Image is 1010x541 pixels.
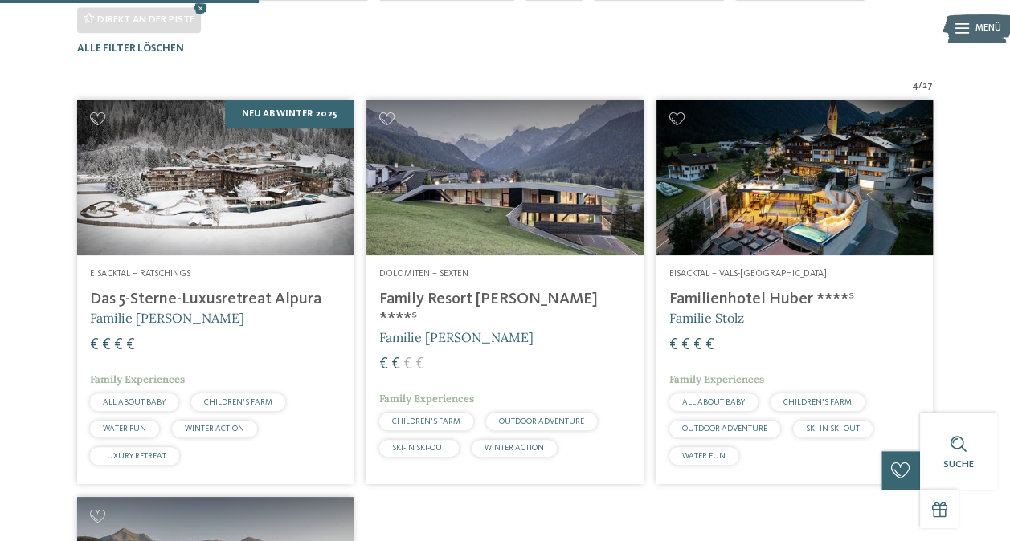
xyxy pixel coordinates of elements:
[114,337,123,353] span: €
[693,337,702,353] span: €
[682,425,767,433] span: OUTDOOR ADVENTURE
[669,310,744,326] span: Familie Stolz
[103,452,166,460] span: LUXURY RETREAT
[669,372,764,386] span: Family Experiences
[669,290,920,309] h4: Familienhotel Huber ****ˢ
[918,80,922,93] span: /
[90,372,185,386] span: Family Experiences
[681,337,690,353] span: €
[391,356,400,372] span: €
[499,417,584,425] span: OUTDOOR ADVENTURE
[102,337,111,353] span: €
[204,398,272,406] span: CHILDREN’S FARM
[366,100,643,484] a: Familienhotels gesucht? Hier findet ihr die besten! Dolomiten – Sexten Family Resort [PERSON_NAME...
[682,398,745,406] span: ALL ABOUT BABY
[379,356,388,372] span: €
[656,100,933,484] a: Familienhotels gesucht? Hier findet ihr die besten! Eisacktal – Vals-[GEOGRAPHIC_DATA] Familienho...
[185,425,244,433] span: WINTER ACTION
[366,100,643,255] img: Family Resort Rainer ****ˢ
[90,310,244,326] span: Familie [PERSON_NAME]
[392,444,446,452] span: SKI-IN SKI-OUT
[806,425,860,433] span: SKI-IN SKI-OUT
[943,459,974,470] span: Suche
[656,100,933,255] img: Familienhotels gesucht? Hier findet ihr die besten!
[705,337,714,353] span: €
[379,392,474,405] span: Family Experiences
[97,14,194,25] span: Direkt an der Piste
[103,398,166,406] span: ALL ABOUT BABY
[783,398,852,406] span: CHILDREN’S FARM
[90,269,190,279] span: Eisacktal – Ratschings
[77,100,354,484] a: Familienhotels gesucht? Hier findet ihr die besten! Neu ab Winter 2025 Eisacktal – Ratschings Das...
[912,80,918,93] span: 4
[90,290,341,309] h4: Das 5-Sterne-Luxusretreat Alpura
[126,337,135,353] span: €
[682,452,726,460] span: WATER FUN
[379,290,630,328] h4: Family Resort [PERSON_NAME] ****ˢ
[379,329,534,345] span: Familie [PERSON_NAME]
[77,43,184,54] span: Alle Filter löschen
[669,337,678,353] span: €
[77,100,354,255] img: Familienhotels gesucht? Hier findet ihr die besten!
[415,356,424,372] span: €
[103,425,146,433] span: WATER FUN
[403,356,412,372] span: €
[669,269,827,279] span: Eisacktal – Vals-[GEOGRAPHIC_DATA]
[922,80,933,93] span: 27
[379,269,468,279] span: Dolomiten – Sexten
[90,337,99,353] span: €
[392,417,460,425] span: CHILDREN’S FARM
[485,444,544,452] span: WINTER ACTION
